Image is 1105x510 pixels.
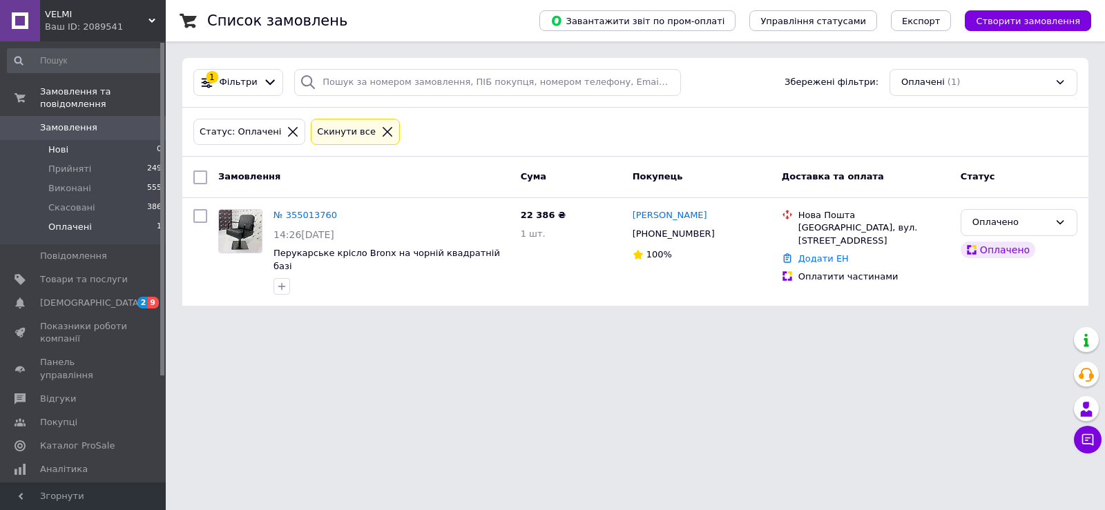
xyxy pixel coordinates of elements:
[951,15,1091,26] a: Створити замовлення
[218,209,262,253] a: Фото товару
[539,10,736,31] button: Завантажити звіт по пром-оплаті
[147,182,162,195] span: 555
[294,69,681,96] input: Пошук за номером замовлення, ПІБ покупця, номером телефону, Email, номером накладної
[147,163,162,175] span: 249
[137,297,148,308] span: 2
[40,320,128,345] span: Показники роботи компанії
[550,14,724,27] span: Завантажити звіт по пром-оплаті
[45,8,148,21] span: VELMI
[521,210,566,220] span: 22 386 ₴
[40,440,115,452] span: Каталог ProSale
[646,249,672,259] span: 100%
[782,171,884,182] span: Доставка та оплата
[40,86,166,110] span: Замовлення та повідомлення
[798,209,950,222] div: Нова Пошта
[961,242,1035,258] div: Оплачено
[48,221,92,233] span: Оплачені
[40,297,142,309] span: [DEMOGRAPHIC_DATA]
[798,222,950,246] div: [GEOGRAPHIC_DATA], вул. [STREET_ADDRESS]
[45,21,166,33] div: Ваш ID: 2089541
[1074,426,1102,453] button: Чат з покупцем
[40,463,88,475] span: Аналітика
[961,171,995,182] span: Статус
[48,144,68,156] span: Нові
[798,271,950,283] div: Оплатити частинами
[218,171,280,182] span: Замовлення
[901,76,945,89] span: Оплачені
[965,10,1091,31] button: Створити замовлення
[798,253,849,264] a: Додати ЕН
[48,202,95,214] span: Скасовані
[147,202,162,214] span: 386
[40,393,76,405] span: Відгуки
[749,10,877,31] button: Управління статусами
[314,125,378,139] div: Cкинути все
[40,121,97,134] span: Замовлення
[157,221,162,233] span: 1
[273,248,500,271] a: Перукарське крісло Bronx на чорній квадратній базі
[633,171,683,182] span: Покупець
[902,16,941,26] span: Експорт
[40,356,128,381] span: Панель управління
[273,210,337,220] a: № 355013760
[220,76,258,89] span: Фільтри
[972,215,1049,230] div: Оплачено
[40,416,77,429] span: Покупці
[219,210,262,253] img: Фото товару
[976,16,1080,26] span: Створити замовлення
[948,77,960,87] span: (1)
[40,273,128,286] span: Товари та послуги
[48,182,91,195] span: Виконані
[48,163,91,175] span: Прийняті
[207,12,347,29] h1: Список замовлень
[40,250,107,262] span: Повідомлення
[633,209,707,222] a: [PERSON_NAME]
[521,228,546,239] span: 1 шт.
[891,10,952,31] button: Експорт
[157,144,162,156] span: 0
[7,48,163,73] input: Пошук
[273,229,334,240] span: 14:26[DATE]
[760,16,866,26] span: Управління статусами
[630,225,718,243] div: [PHONE_NUMBER]
[206,71,218,84] div: 1
[521,171,546,182] span: Cума
[785,76,878,89] span: Збережені фільтри:
[148,297,159,308] span: 9
[197,125,284,139] div: Статус: Оплачені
